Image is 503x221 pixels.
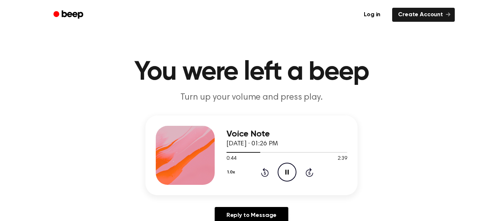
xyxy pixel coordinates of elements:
h3: Voice Note [226,129,347,139]
a: Beep [48,8,90,22]
a: Create Account [392,8,455,22]
button: 1.0x [226,166,238,179]
a: Log in [356,6,388,23]
span: 2:39 [338,155,347,163]
span: [DATE] · 01:26 PM [226,141,278,147]
h1: You were left a beep [63,59,440,86]
p: Turn up your volume and press play. [110,91,393,104]
span: 0:44 [226,155,236,163]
